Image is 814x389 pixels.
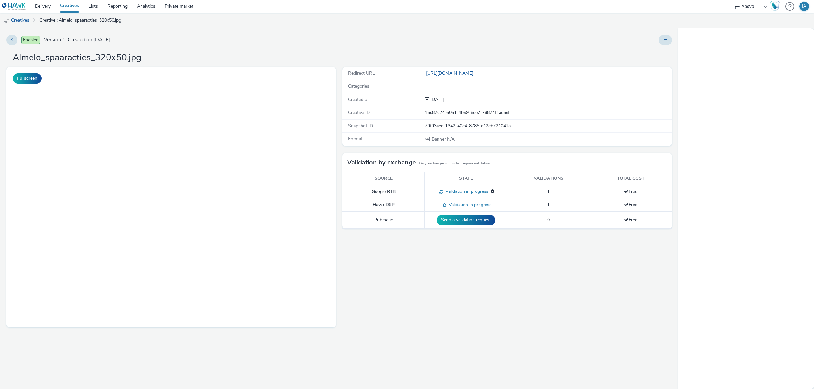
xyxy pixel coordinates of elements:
th: Total cost [590,172,672,185]
td: Hawk DSP [342,198,425,212]
th: Validations [507,172,590,185]
span: Validation in progress [443,188,488,194]
div: 79f93aee-1342-40c4-8785-e12eb721041a [425,123,672,129]
span: Validation in progress [446,202,492,208]
th: State [425,172,507,185]
span: Categories [348,83,369,89]
a: [URL][DOMAIN_NAME] [425,70,476,76]
span: 0 [547,217,550,223]
button: Fullscreen [13,73,42,84]
a: Hawk Academy [770,1,782,11]
h1: Almelo_spaaracties_320x50.jpg [13,52,141,64]
small: Only exchanges in this list require validation [419,161,490,166]
span: Creative ID [348,110,370,116]
h3: Validation by exchange [347,158,416,167]
th: Source [342,172,425,185]
div: 15c87c24-6061-4b99-8ee2-78874f1ae5ef [425,110,672,116]
button: Send a validation request [437,215,495,225]
span: 1 [547,202,550,208]
span: Format [348,136,362,142]
div: Creation 18 September 2025, 11:59 [429,97,444,103]
span: Free [624,202,637,208]
span: Free [624,189,637,195]
div: IA [802,2,806,11]
span: Version 1 - Created on [DATE] [44,36,110,44]
span: Banner [432,136,447,142]
td: Pubmatic [342,212,425,229]
img: Hawk Academy [770,1,780,11]
span: Redirect URL [348,70,375,76]
span: Enabled [21,36,40,44]
span: Snapshot ID [348,123,373,129]
span: Created on [348,97,370,103]
span: 1 [547,189,550,195]
a: Creative : Almelo_spaaracties_320x50.jpg [36,13,124,28]
img: undefined Logo [2,3,26,10]
span: [DATE] [429,97,444,103]
span: Free [624,217,637,223]
span: N/A [431,136,455,142]
img: mobile [3,17,10,24]
td: Google RTB [342,185,425,198]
